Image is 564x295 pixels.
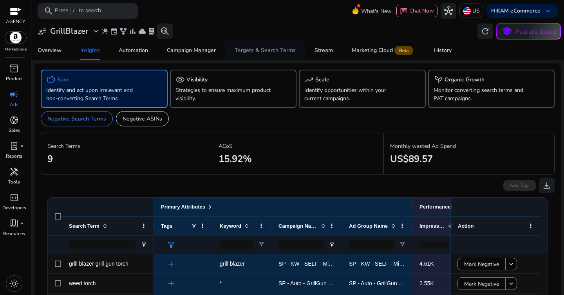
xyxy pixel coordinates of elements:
[419,204,470,210] span: Performance Metrics
[47,142,206,150] p: Search Terms
[220,240,253,249] input: Keyword Filter Input
[352,47,415,54] div: Marketing Cloud
[491,8,540,14] p: Hi
[315,77,329,83] h5: Scale
[349,223,388,229] span: Ad Group Name
[394,46,413,55] span: Beta
[123,115,162,123] p: Negative ASINs
[477,23,493,39] button: refresh
[9,141,19,151] span: lab_profile
[141,241,147,248] button: Open Filter Menu
[46,86,143,103] p: Identify and act upon irrelevant and non-converting Search Terms
[166,259,176,269] span: add
[220,261,245,267] span: grill blazer
[2,204,26,211] p: Developers
[464,256,499,272] span: Mark Negative
[148,27,155,35] span: lab_profile
[457,277,506,290] button: Mark Negative
[138,27,146,35] span: cloud
[258,241,264,248] button: Open Filter Menu
[399,241,405,248] button: Open Filter Menu
[6,153,22,160] p: Reports
[409,7,434,14] span: Chat Now
[160,27,170,36] span: search_insights
[20,144,23,147] span: fiber_manual_record
[101,27,108,35] span: wand_stars
[110,27,118,35] span: event
[161,204,205,210] span: Primary Attributes
[157,23,173,39] button: search_insights
[472,4,480,18] p: US
[496,23,561,40] button: schoolFeature Guide
[9,115,19,125] span: donut_small
[481,27,490,36] span: refresh
[161,223,172,229] span: Tags
[400,7,408,15] span: chat
[55,7,101,15] p: Press to search
[464,276,499,292] span: Mark Negative
[396,5,437,17] button: chatChat Now
[278,280,465,286] span: SP - Auto - GrillGun With Hose - B08C7YBD12 - KAM - [DATE] 17:52:53.084
[69,261,128,267] span: grill blazer grill gun torch
[501,26,513,37] span: school
[20,222,23,225] span: fiber_manual_record
[219,153,377,165] h2: 15.92%
[69,280,96,286] span: weed torch
[38,48,61,53] div: Overview
[329,241,335,248] button: Open Filter Menu
[434,48,452,53] div: History
[361,4,392,18] span: What's New
[6,75,23,82] p: Product
[539,178,555,193] button: download
[9,193,19,202] span: code_blocks
[434,86,530,103] p: Monitor converting search terms and PAT campaigns.
[458,223,474,229] span: Action
[441,3,456,19] button: hub
[46,75,56,85] span: savings
[91,27,101,36] span: expand_more
[497,7,540,14] b: KAM eCommerce
[544,6,553,16] span: keyboard_arrow_down
[119,27,127,35] span: family_history
[47,153,206,165] h2: 9
[69,240,136,249] input: Search Term Filter Input
[434,75,443,85] span: psychiatry
[186,77,208,83] h5: Visibility
[9,219,19,228] span: book_4
[349,280,535,286] span: SP - Auto - GrillGun With Hose - B08C7YBD12 - KAM - [DATE] 17:52:53.084
[9,90,19,99] span: campaign
[390,142,548,150] p: Monthly wasted Ad Spend
[119,48,148,53] div: Automation
[9,64,19,73] span: inventory_2
[44,6,53,16] span: search
[542,181,551,190] span: download
[278,223,318,229] span: Campaign Name
[3,230,25,237] p: Resources
[69,223,99,229] span: Search Term
[5,32,26,43] img: amazon.svg
[463,7,471,15] img: us.svg
[315,48,333,53] div: Stream
[508,261,515,268] mat-icon: keyboard_arrow_down
[304,75,314,85] span: trending_up
[47,115,106,123] p: Negative Search Terms
[80,48,100,53] div: Insights
[167,48,216,53] div: Campaign Manager
[9,167,19,176] span: handyman
[38,27,47,36] span: user_attributes
[219,142,377,150] p: ACoS
[516,27,556,36] p: Feature Guide
[419,256,462,272] p: 4.61K
[278,240,324,249] input: Campaign Name Filter Input
[175,75,185,85] span: visibility
[508,280,515,287] mat-icon: keyboard_arrow_down
[5,47,27,52] p: Marketplace
[10,101,18,108] p: Ads
[278,261,453,267] span: SP - KW - SELF - Mixed - Mixed Products - KAM - [DATE] 22:57:33.700
[175,86,272,103] p: Strategies to ensure maximum product visibility.
[419,223,445,229] span: Impressions
[444,6,453,16] span: hub
[390,153,548,165] h2: US$89.57
[6,18,25,25] p: AGENCY
[129,27,137,35] span: bar_chart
